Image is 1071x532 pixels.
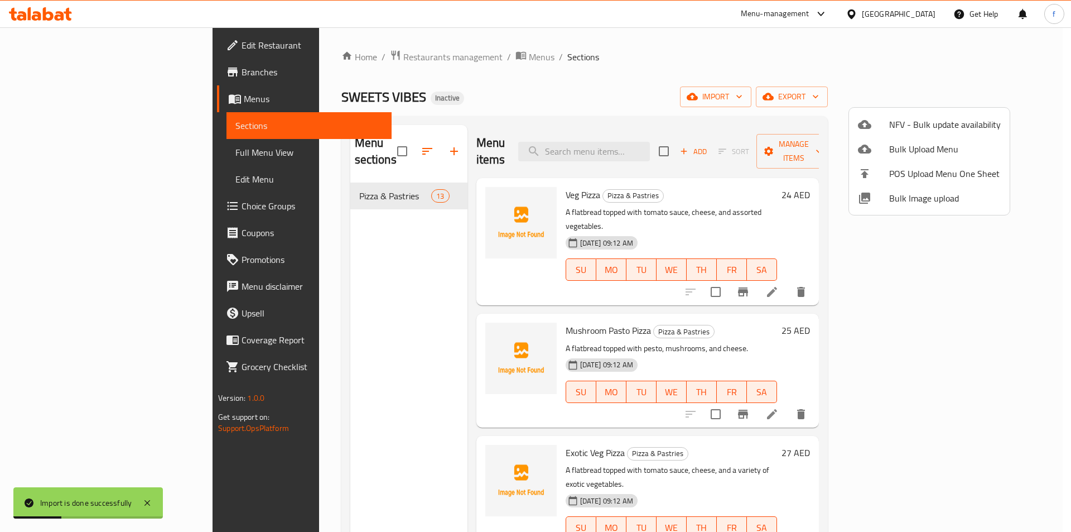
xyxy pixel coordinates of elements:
span: Bulk Upload Menu [889,142,1001,156]
div: Import is done successfully [40,497,132,509]
span: POS Upload Menu One Sheet [889,167,1001,180]
span: NFV - Bulk update availability [889,118,1001,131]
span: Bulk Image upload [889,191,1001,205]
li: Upload bulk menu [849,137,1010,161]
